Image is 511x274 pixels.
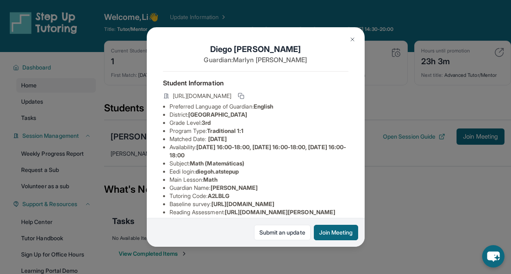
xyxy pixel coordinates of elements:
span: Math [203,176,217,183]
span: [URL][DOMAIN_NAME] [173,92,231,100]
span: A2LBLG [208,192,229,199]
button: chat-button [482,245,504,267]
h1: Diego [PERSON_NAME] [163,43,348,55]
li: Eedi login : [170,167,348,176]
span: [DATE] 16:00-18:00, [DATE] 16:00-18:00, [DATE] 16:00-18:00 [170,144,346,159]
span: diegoh.atstepup [196,168,239,175]
span: Math (Matemáticas) [190,160,244,167]
li: Subject : [170,159,348,167]
li: Program Type: [170,127,348,135]
span: [URL][DOMAIN_NAME] [211,200,274,207]
li: Grade Level: [170,119,348,127]
span: 3rd [202,119,211,126]
li: Assigned Meeting Time : [170,216,348,233]
li: Main Lesson : [170,176,348,184]
span: [DATE] [208,135,227,142]
button: Join Meeting [314,225,358,240]
a: Submit an update [254,225,311,240]
li: Preferred Language of Guardian: [170,102,348,111]
h4: Student Information [163,78,348,88]
span: [URL][DOMAIN_NAME][PERSON_NAME] [225,209,335,215]
span: English [254,103,274,110]
li: District: [170,111,348,119]
span: [DATE] 4:00 pm - 5:00 pm PST, [DATE] 4:00 pm - 5:00 pm PST [170,217,335,232]
img: Close Icon [349,36,356,43]
li: Availability: [170,143,348,159]
li: Guardian Name : [170,184,348,192]
li: Baseline survey : [170,200,348,208]
li: Matched Date: [170,135,348,143]
span: Traditional 1:1 [207,127,244,134]
li: Tutoring Code : [170,192,348,200]
span: [GEOGRAPHIC_DATA] [188,111,247,118]
li: Reading Assessment : [170,208,348,216]
button: Copy link [236,91,246,101]
p: Guardian: Marlyn [PERSON_NAME] [163,55,348,65]
span: [PERSON_NAME] [211,184,258,191]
